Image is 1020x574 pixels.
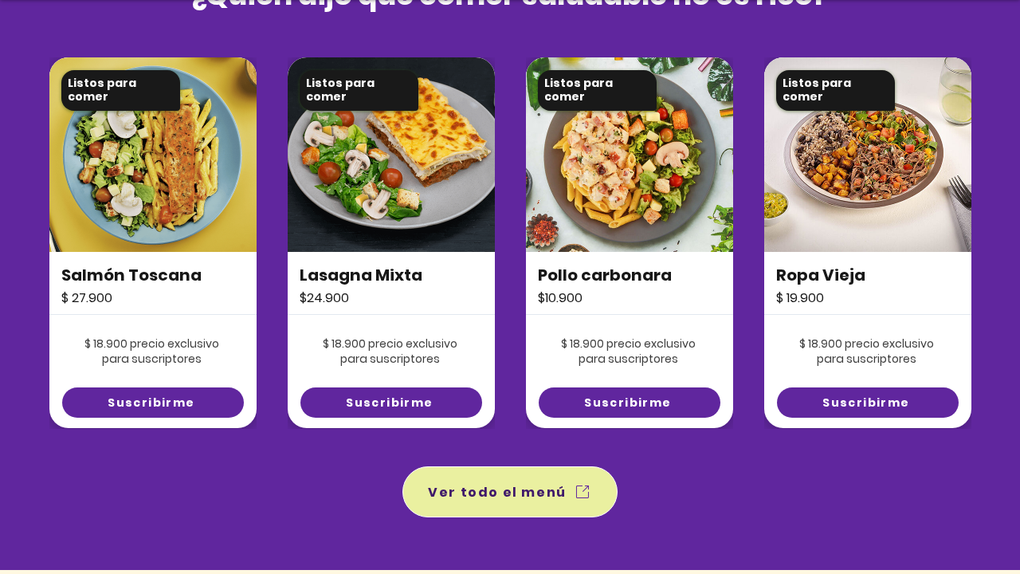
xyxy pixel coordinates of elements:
span: $ 18.900 precio exclusivo para suscriptores [323,336,457,368]
span: Suscribirme [346,395,433,411]
span: $ 18.900 precio exclusivo para suscriptores [561,336,696,368]
img: foody-sancocho-valluno-con-pierna-pernil.png [526,57,733,252]
img: foody-sancocho-valluno-con-pierna-pernil.png [764,57,971,252]
span: $ 18.900 precio exclusivo para suscriptores [799,336,934,368]
a: Suscribirme [62,387,244,418]
span: Suscribirme [822,395,909,411]
span: $ 19.900 [776,289,824,307]
span: Ropa Vieja [776,264,865,286]
span: Ver todo el menú [428,482,567,502]
span: Listos para comer [783,75,851,105]
a: Suscribirme [777,387,959,418]
iframe: Messagebird Livechat Widget [928,482,1004,558]
a: Ver todo el menú [402,466,618,517]
a: Suscribirme [300,387,482,418]
span: Lasagna Mixta [300,264,422,286]
span: Suscribirme [108,395,194,411]
a: Suscribirme [539,387,720,418]
img: foody-sancocho-valluno-con-pierna-pernil.png [288,57,495,252]
span: $10.900 [538,289,583,307]
span: Pollo carbonara [538,264,672,286]
span: Listos para comer [306,75,375,105]
img: foody-sancocho-valluno-con-pierna-pernil.png [49,57,257,252]
span: Listos para comer [544,75,613,105]
span: Salmón Toscana [61,264,202,286]
span: $24.900 [300,289,349,307]
span: $ 27.900 [61,289,112,307]
span: Suscribirme [584,395,671,411]
span: Listos para comer [68,75,136,105]
span: $ 18.900 precio exclusivo para suscriptores [84,336,219,368]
